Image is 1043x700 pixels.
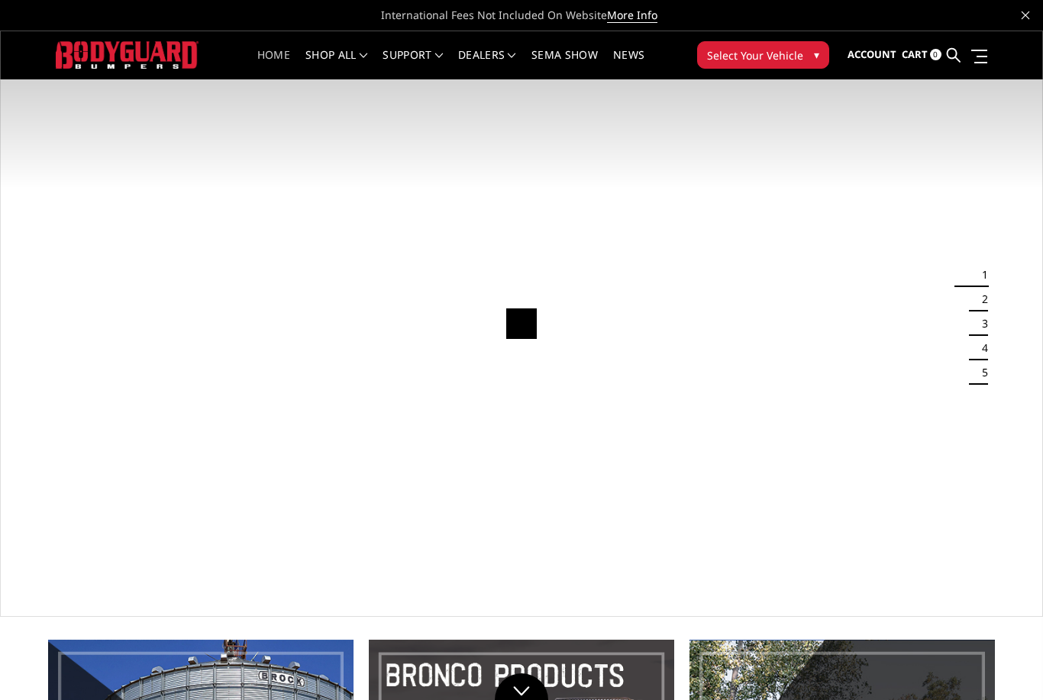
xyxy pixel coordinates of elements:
button: 5 of 5 [973,360,988,385]
a: Account [848,34,896,76]
span: Account [848,47,896,61]
a: News [613,50,644,79]
a: SEMA Show [531,50,598,79]
a: Dealers [458,50,516,79]
span: Select Your Vehicle [707,47,803,63]
img: BODYGUARD BUMPERS [56,41,199,69]
span: ▾ [814,47,819,63]
a: shop all [305,50,367,79]
button: 2 of 5 [973,287,988,311]
button: 3 of 5 [973,311,988,336]
button: 4 of 5 [973,336,988,360]
span: Cart [902,47,928,61]
span: 0 [930,49,941,60]
button: 1 of 5 [973,263,988,287]
a: Support [383,50,443,79]
a: Home [257,50,290,79]
a: More Info [607,8,657,23]
a: Cart 0 [902,34,941,76]
button: Select Your Vehicle [697,41,829,69]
